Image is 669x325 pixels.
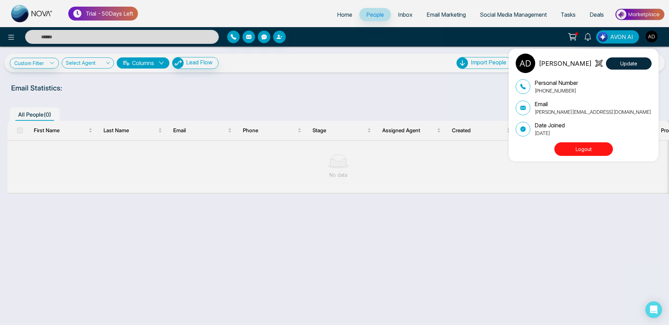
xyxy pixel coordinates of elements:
p: Email [535,100,651,108]
button: Update [606,57,652,70]
p: [DATE] [535,129,565,137]
p: [PERSON_NAME] [539,59,592,68]
p: [PHONE_NUMBER] [535,87,578,94]
div: Open Intercom Messenger [645,301,662,318]
button: Logout [554,142,613,156]
p: [PERSON_NAME][EMAIL_ADDRESS][DOMAIN_NAME] [535,108,651,116]
p: Date Joined [535,121,565,129]
p: Personal Number [535,79,578,87]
